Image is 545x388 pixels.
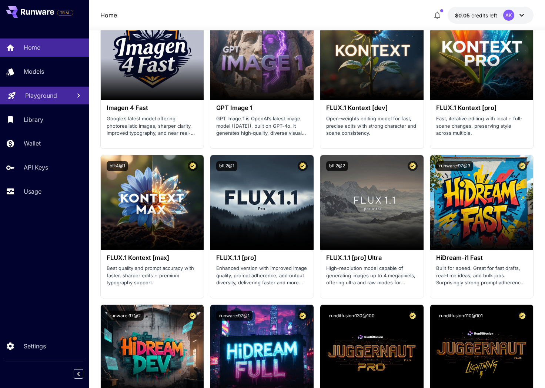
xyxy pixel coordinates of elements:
button: runware:97@2 [107,311,144,321]
h3: FLUX.1 Kontext [dev] [326,104,418,111]
p: Best quality and prompt accuracy with faster, sharper edits + premium typography support. [107,265,198,287]
p: Home [24,43,40,52]
button: Certified Model – Vetted for best performance and includes a commercial license. [188,311,198,321]
div: AK [503,10,514,21]
img: alt [430,155,534,250]
button: bfl:2@2 [326,161,348,171]
img: alt [210,5,314,100]
span: credits left [471,12,497,19]
img: alt [320,5,424,100]
p: Open-weights editing model for fast, precise edits with strong character and scene consistency. [326,115,418,137]
h3: FLUX.1 Kontext [pro] [436,104,528,111]
img: alt [210,155,314,250]
p: Google’s latest model offering photorealistic images, sharper clarity, improved typography, and n... [107,115,198,137]
a: Home [100,11,117,20]
button: Certified Model – Vetted for best performance and includes a commercial license. [298,161,308,171]
button: runware:97@3 [436,161,473,171]
button: rundiffusion:110@101 [436,311,486,321]
span: $0.05 [455,12,471,19]
button: Collapse sidebar [74,369,83,379]
button: bfl:2@1 [216,161,237,171]
button: Certified Model – Vetted for best performance and includes a commercial license. [517,311,527,321]
p: Models [24,67,44,76]
div: $0.05 [455,11,497,19]
h3: FLUX.1.1 [pro] Ultra [326,254,418,261]
button: Certified Model – Vetted for best performance and includes a commercial license. [188,161,198,171]
img: alt [430,5,534,100]
img: alt [101,155,204,250]
h3: GPT Image 1 [216,104,308,111]
img: alt [101,5,204,100]
button: Certified Model – Vetted for best performance and includes a commercial license. [298,311,308,321]
img: alt [320,155,424,250]
p: Library [24,115,43,124]
span: TRIAL [57,10,73,16]
h3: Imagen 4 Fast [107,104,198,111]
div: Collapse sidebar [79,367,89,381]
button: $0.05AK [448,7,534,24]
p: GPT Image 1 is OpenAI’s latest image model ([DATE]), built on GPT‑4o. It generates high‑quality, ... [216,115,308,137]
nav: breadcrumb [100,11,117,20]
span: Add your payment card to enable full platform functionality. [57,8,73,17]
p: Wallet [24,139,41,148]
h3: HiDream-i1 Fast [436,254,528,261]
p: Enhanced version with improved image quality, prompt adherence, and output diversity, delivering ... [216,265,308,287]
p: High-resolution model capable of generating images up to 4 megapixels, offering ultra and raw mod... [326,265,418,287]
p: Playground [25,91,57,100]
p: Built for speed. Great for fast drafts, real-time ideas, and bulk jobs. Surprisingly strong promp... [436,265,528,287]
p: Settings [24,342,46,351]
p: Fast, iterative editing with local + full-scene changes, preserving style across multiple. [436,115,528,137]
h3: FLUX.1.1 [pro] [216,254,308,261]
p: Usage [24,187,41,196]
p: API Keys [24,163,48,172]
button: Certified Model – Vetted for best performance and includes a commercial license. [408,161,418,171]
button: Certified Model – Vetted for best performance and includes a commercial license. [517,161,527,171]
button: rundiffusion:130@100 [326,311,378,321]
button: bfl:4@1 [107,161,128,171]
h3: FLUX.1 Kontext [max] [107,254,198,261]
button: runware:97@1 [216,311,253,321]
button: Certified Model – Vetted for best performance and includes a commercial license. [408,311,418,321]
